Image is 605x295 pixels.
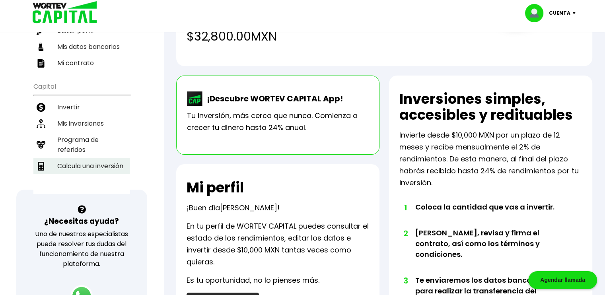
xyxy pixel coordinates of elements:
[187,91,203,106] img: wortev-capital-app-icon
[415,227,564,275] li: [PERSON_NAME], revisa y firma el contrato, así como los términos y condiciones.
[44,215,119,227] h3: ¿Necesitas ayuda?
[37,103,45,112] img: invertir-icon.b3b967d7.svg
[403,275,407,287] span: 3
[399,129,582,189] p: Invierte desde $10,000 MXN por un plazo de 12 meses y recibe mensualmente el 2% de rendimientos. ...
[33,39,130,55] a: Mis datos bancarios
[33,55,130,71] a: Mi contrato
[399,91,582,123] h2: Inversiones simples, accesibles y redituables
[570,12,581,14] img: icon-down
[187,180,244,196] h2: Mi perfil
[187,202,280,214] p: ¡Buen día !
[187,274,319,286] p: Es tu oportunidad, no lo pienses más.
[187,27,479,45] h4: $32,800.00 MXN
[37,119,45,128] img: inversiones-icon.6695dc30.svg
[549,7,570,19] p: Cuenta
[33,99,130,115] a: Invertir
[187,110,369,134] p: Tu inversión, más cerca que nunca. Comienza a crecer tu dinero hasta 24% anual.
[187,220,369,268] p: En tu perfil de WORTEV CAPITAL puedes consultar el estado de los rendimientos, editar los datos e...
[37,43,45,51] img: datos-icon.10cf9172.svg
[525,4,549,22] img: profile-image
[33,115,130,132] a: Mis inversiones
[37,162,45,171] img: calculadora-icon.17d418c4.svg
[33,132,130,158] a: Programa de referidos
[403,227,407,239] span: 2
[27,229,137,269] p: Uno de nuestros especialistas puede resolver tus dudas del funcionamiento de nuestra plataforma.
[37,140,45,149] img: recomiendanos-icon.9b8e9327.svg
[528,271,597,289] div: Agendar llamada
[37,59,45,68] img: contrato-icon.f2db500c.svg
[33,158,130,174] a: Calcula una inversión
[415,202,564,227] li: Coloca la cantidad que vas a invertir.
[220,203,277,213] span: [PERSON_NAME]
[203,93,343,105] p: ¡Descubre WORTEV CAPITAL App!
[33,1,130,71] ul: Perfil
[403,202,407,213] span: 1
[33,78,130,194] ul: Capital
